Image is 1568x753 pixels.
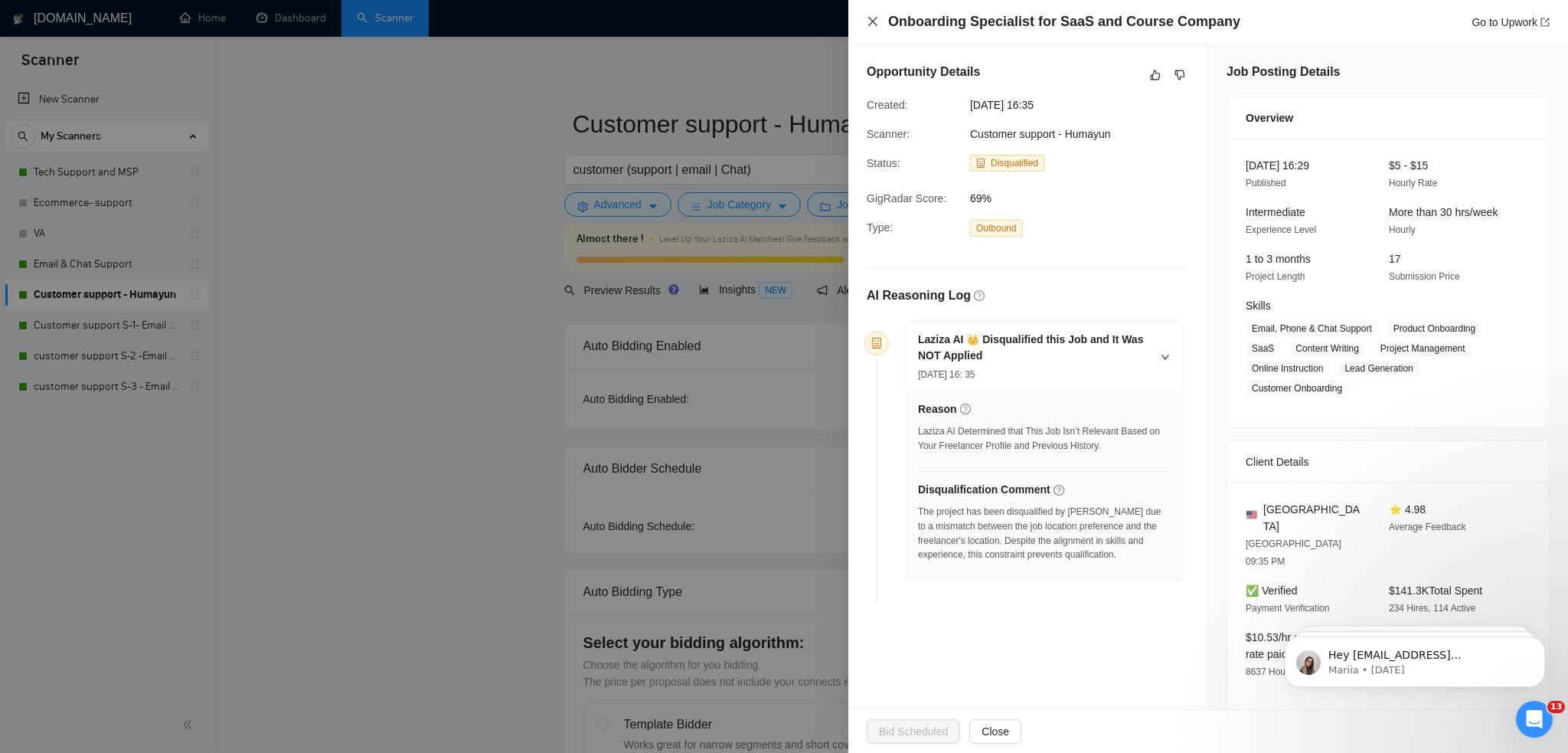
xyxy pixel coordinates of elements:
[1389,584,1482,597] span: $141.3K Total Spent
[1389,224,1416,235] span: Hourly
[991,158,1038,169] span: Disqualified
[1389,522,1466,532] span: Average Feedback
[918,401,957,417] h5: Reason
[1146,66,1165,84] button: like
[1389,159,1428,172] span: $5 - $15
[1246,631,1344,660] span: $10.53/hr avg hourly rate paid
[1472,16,1550,28] a: Go to Upworkexport
[867,157,900,169] span: Status:
[976,159,985,168] span: robot
[1387,320,1481,337] span: Product Onboarding
[918,505,1170,562] div: The project has been disqualified by [PERSON_NAME] due to a mismatch between the job location pre...
[918,424,1170,453] div: Laziza AI Determined that This Job Isn’t Relevant Based on Your Freelancer Profile and Previous H...
[1246,539,1341,567] span: [GEOGRAPHIC_DATA] 09:35 PM
[1516,701,1553,738] iframe: Intercom live chat
[1150,69,1161,81] span: like
[1246,584,1298,597] span: ✅ Verified
[1547,701,1565,713] span: 13
[1246,253,1311,265] span: 1 to 3 months
[1053,485,1064,496] span: question-circle
[970,220,1023,237] span: Outbound
[1389,206,1498,218] span: More than 30 hrs/week
[867,221,893,234] span: Type:
[1289,340,1364,357] span: Content Writing
[1246,178,1286,188] span: Published
[918,332,1151,364] h5: Laziza AI 👑 Disqualified this Job and It Was NOT Applied
[1246,666,1293,677] span: 8637 Hours
[867,15,879,28] span: close
[1246,224,1316,235] span: Experience Level
[1227,63,1340,81] h5: Job Posting Details
[1374,340,1472,357] span: Project Management
[888,12,1240,31] h4: Onboarding Specialist for SaaS and Course Company
[1246,509,1257,520] img: 🇺🇸
[871,338,882,349] span: robot
[970,97,1200,113] span: [DATE] 16:35
[1246,603,1329,614] span: Payment Verification
[1338,360,1419,377] span: Lead Generation
[970,190,1200,207] span: 69%
[867,128,910,140] span: Scanner:
[918,369,975,380] span: [DATE] 16: 35
[1174,69,1185,81] span: dislike
[1171,66,1189,84] button: dislike
[918,482,1050,498] h5: Disqualification Comment
[867,286,971,305] h5: AI Reasoning Log
[982,723,1009,740] span: Close
[1540,18,1550,27] span: export
[1246,110,1293,126] span: Overview
[1246,320,1378,337] span: Email, Phone & Chat Support
[969,719,1021,744] button: Close
[1262,604,1568,712] iframe: Intercom notifications message
[1263,501,1364,535] span: [GEOGRAPHIC_DATA]
[1389,603,1475,614] span: 234 Hires, 114 Active
[1246,340,1280,357] span: SaaS
[1389,503,1426,516] span: ⭐ 4.98
[970,128,1111,140] span: Customer support - Humayun
[1389,178,1437,188] span: Hourly Rate
[867,63,980,81] h5: Opportunity Details
[1389,271,1460,282] span: Submission Price
[1246,206,1305,218] span: Intermediate
[1246,360,1329,377] span: Online Instruction
[867,99,908,111] span: Created:
[974,290,985,301] span: question-circle
[1246,441,1530,483] div: Client Details
[1246,380,1348,397] span: Customer Onboarding
[1246,159,1309,172] span: [DATE] 16:29
[867,192,946,205] span: GigRadar Score:
[960,404,971,414] span: question-circle
[1246,300,1271,312] span: Skills
[1389,253,1401,265] span: 17
[867,15,879,28] button: Close
[1246,271,1305,282] span: Project Length
[1161,352,1170,362] span: right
